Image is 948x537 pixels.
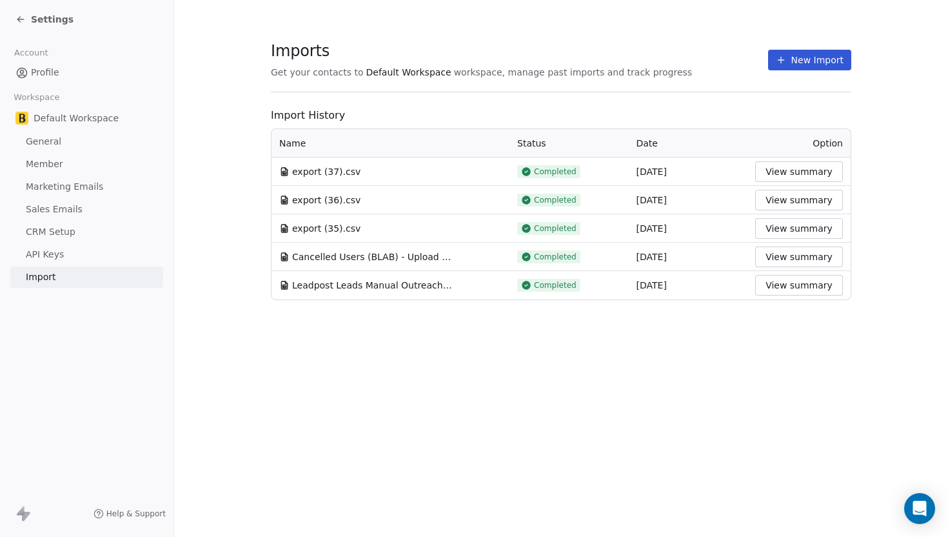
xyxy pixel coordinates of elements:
[8,88,65,107] span: Workspace
[755,218,843,239] button: View summary
[454,66,692,79] span: workspace, manage past imports and track progress
[271,66,364,79] span: Get your contacts to
[94,509,166,519] a: Help & Support
[271,108,851,123] span: Import History
[31,13,74,26] span: Settings
[8,43,54,63] span: Account
[10,244,163,265] a: API Keys
[10,154,163,175] a: Member
[26,248,64,261] span: API Keys
[292,250,453,263] span: Cancelled Users (BLAB) - Upload to SwipeOne.csv
[34,112,119,125] span: Default Workspace
[106,509,166,519] span: Help & Support
[637,138,658,148] span: Date
[813,138,843,148] span: Option
[637,222,740,235] div: [DATE]
[31,66,59,79] span: Profile
[637,165,740,178] div: [DATE]
[26,203,83,216] span: Sales Emails
[26,157,63,171] span: Member
[517,138,546,148] span: Status
[637,194,740,207] div: [DATE]
[366,66,451,79] span: Default Workspace
[292,165,360,178] span: export (37).csv
[26,270,55,284] span: Import
[755,190,843,210] button: View summary
[534,223,577,234] span: Completed
[10,131,163,152] a: General
[534,280,577,290] span: Completed
[534,195,577,205] span: Completed
[292,279,453,292] span: Leadpost Leads Manual Outreach (BLAB) - Sheet2.csv
[26,135,61,148] span: General
[755,275,843,296] button: View summary
[26,180,103,194] span: Marketing Emails
[10,267,163,288] a: Import
[292,222,360,235] span: export (35).csv
[10,176,163,198] a: Marketing Emails
[637,250,740,263] div: [DATE]
[10,62,163,83] a: Profile
[15,112,28,125] img: in-Profile_black_on_yellow.jpg
[10,221,163,243] a: CRM Setup
[292,194,360,207] span: export (36).csv
[534,167,577,177] span: Completed
[279,137,306,150] span: Name
[534,252,577,262] span: Completed
[15,13,74,26] a: Settings
[26,225,75,239] span: CRM Setup
[271,41,692,61] span: Imports
[637,279,740,292] div: [DATE]
[768,50,851,70] button: New Import
[904,493,935,524] div: Open Intercom Messenger
[10,199,163,220] a: Sales Emails
[755,161,843,182] button: View summary
[755,247,843,267] button: View summary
